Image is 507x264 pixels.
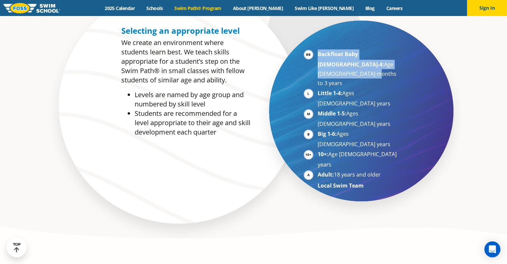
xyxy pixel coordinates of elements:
[318,150,399,169] li: Age [DEMOGRAPHIC_DATA] years
[135,109,250,137] li: Students are recommended for a level appropriate to their age and skill development each quarter
[135,90,250,109] li: Levels are named by age group and numbered by skill level
[318,171,334,178] strong: Adult:
[169,5,227,11] a: Swim Path® Program
[318,129,399,149] li: Ages [DEMOGRAPHIC_DATA] years
[318,109,399,128] li: Ages [DEMOGRAPHIC_DATA] years
[141,5,169,11] a: Schools
[318,170,399,180] li: 18 years and older
[484,241,500,257] div: Open Intercom Messenger
[318,130,337,138] strong: Big 1-6:
[380,5,408,11] a: Careers
[359,5,380,11] a: Blog
[3,3,60,13] img: FOSS Swim School Logo
[318,49,399,88] li: Age [DEMOGRAPHIC_DATA] months to 3 years
[99,5,141,11] a: 2025 Calendar
[227,5,289,11] a: About [PERSON_NAME]
[289,5,360,11] a: Swim Like [PERSON_NAME]
[318,50,384,68] strong: Backfloat Baby [DEMOGRAPHIC_DATA]-4:
[318,89,342,97] strong: Little 1-4:
[13,242,21,253] div: TOP
[318,151,328,158] strong: 10+:
[318,110,346,117] strong: Middle 1-5:
[121,38,250,85] p: We create an environment where students learn best. We teach skills appropriate for a student’s s...
[121,25,240,36] span: Selecting an appropriate level
[318,88,399,108] li: Ages [DEMOGRAPHIC_DATA] years
[318,182,364,189] strong: Local Swim Team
